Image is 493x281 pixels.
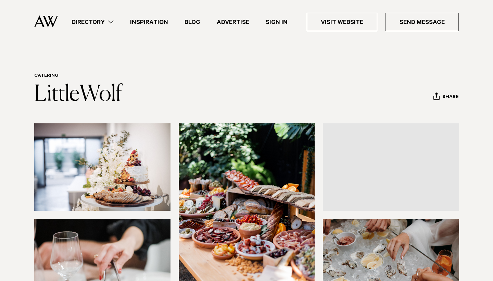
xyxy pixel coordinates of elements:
[442,94,458,101] span: Share
[34,15,58,27] img: Auckland Weddings Logo
[257,17,296,27] a: Sign In
[122,17,176,27] a: Inspiration
[208,17,257,27] a: Advertise
[63,17,122,27] a: Directory
[176,17,208,27] a: Blog
[34,84,122,106] a: LittleWolf
[385,13,459,31] a: Send Message
[433,92,459,102] button: Share
[307,13,377,31] a: Visit Website
[34,73,59,79] a: Catering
